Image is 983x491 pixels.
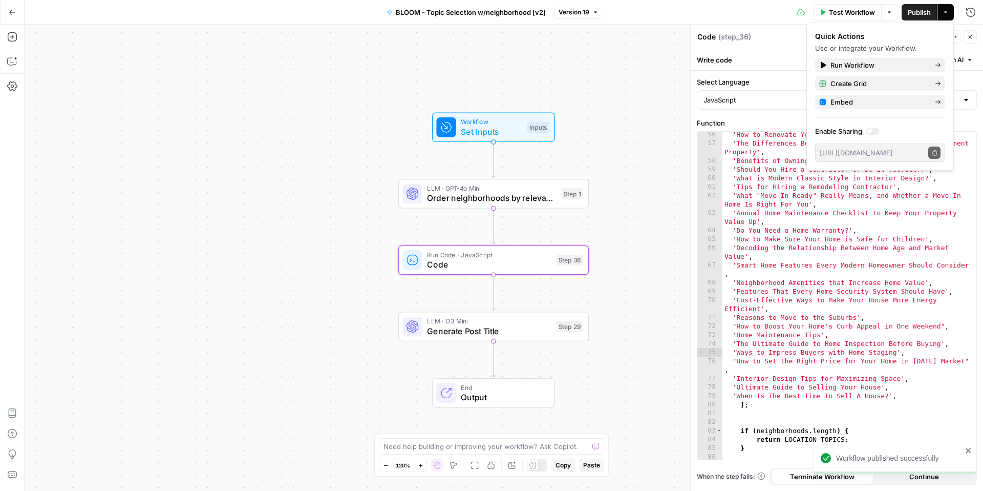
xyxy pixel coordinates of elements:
[815,126,945,136] label: Enable Sharing
[830,60,927,70] span: Run Workflow
[697,77,977,87] label: Select Language
[830,78,927,89] span: Create Grid
[697,374,722,383] div: 77
[697,182,722,191] div: 61
[491,209,495,244] g: Edge from step_1 to step_36
[491,142,495,178] g: Edge from start to step_1
[965,446,972,455] button: close
[697,174,722,182] div: 60
[551,459,575,472] button: Copy
[815,31,945,42] div: Quick Actions
[697,313,722,322] div: 71
[830,97,927,107] span: Embed
[697,339,722,348] div: 74
[836,453,962,463] div: Workflow published successfully
[461,382,544,392] span: End
[815,44,917,52] span: Use or integrate your Workflow.
[556,255,583,266] div: Step 36
[697,191,722,209] div: 62
[697,392,722,400] div: 79
[396,7,546,17] span: BLOOM - Topic Selection w/neighborhood [v2]
[697,418,722,426] div: 82
[554,6,603,19] button: Version 19
[697,32,716,42] textarea: Code
[697,261,722,278] div: 67
[398,245,589,275] div: Run Code · JavaScriptCodeStep 36
[697,296,722,313] div: 70
[718,32,751,42] span: ( step_36 )
[716,426,722,435] span: Toggle code folding, rows 83 through 85
[697,139,722,156] div: 57
[697,322,722,331] div: 72
[697,278,722,287] div: 68
[909,472,939,482] span: Continue
[427,258,551,271] span: Code
[697,400,722,409] div: 80
[398,378,589,408] div: EndOutput
[583,461,600,470] span: Paste
[697,118,977,128] label: Function
[559,8,589,17] span: Version 19
[398,312,589,341] div: LLM · O3 MiniGenerate Post TitleStep 29
[829,7,875,17] span: Test Workflow
[697,453,722,461] div: 86
[461,117,522,127] span: Workflow
[697,287,722,296] div: 69
[697,348,722,357] div: 75
[398,179,589,209] div: LLM · GPT-4o MiniOrder neighborhoods by relevanceStep 1
[697,165,722,174] div: 59
[697,226,722,235] div: 64
[491,341,495,377] g: Edge from step_29 to end
[461,391,544,403] span: Output
[427,192,556,204] span: Order neighborhoods by relevance
[398,113,589,142] div: WorkflowSet InputsInputs
[697,426,722,435] div: 83
[697,435,722,444] div: 84
[697,383,722,392] div: 78
[813,4,881,21] button: Test Workflow
[703,95,958,105] input: JavaScript
[873,468,975,485] button: Continue
[427,316,551,326] span: LLM · O3 Mini
[527,122,549,133] div: Inputs
[579,459,604,472] button: Paste
[396,461,410,469] span: 120%
[697,409,722,418] div: 81
[908,7,931,17] span: Publish
[491,275,495,311] g: Edge from step_36 to step_29
[427,250,551,259] span: Run Code · JavaScript
[697,209,722,226] div: 63
[697,357,722,374] div: 76
[697,235,722,243] div: 65
[697,243,722,261] div: 66
[697,472,765,481] a: When the step fails:
[461,126,522,138] span: Set Inputs
[697,331,722,339] div: 73
[697,130,722,139] div: 56
[427,325,551,337] span: Generate Post Title
[902,4,937,21] button: Publish
[556,321,583,332] div: Step 29
[555,461,571,470] span: Copy
[697,444,722,453] div: 85
[790,472,854,482] span: Terminate Workflow
[561,188,583,199] div: Step 1
[380,4,552,21] button: BLOOM - Topic Selection w/neighborhood [v2]
[427,183,556,193] span: LLM · GPT-4o Mini
[697,156,722,165] div: 58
